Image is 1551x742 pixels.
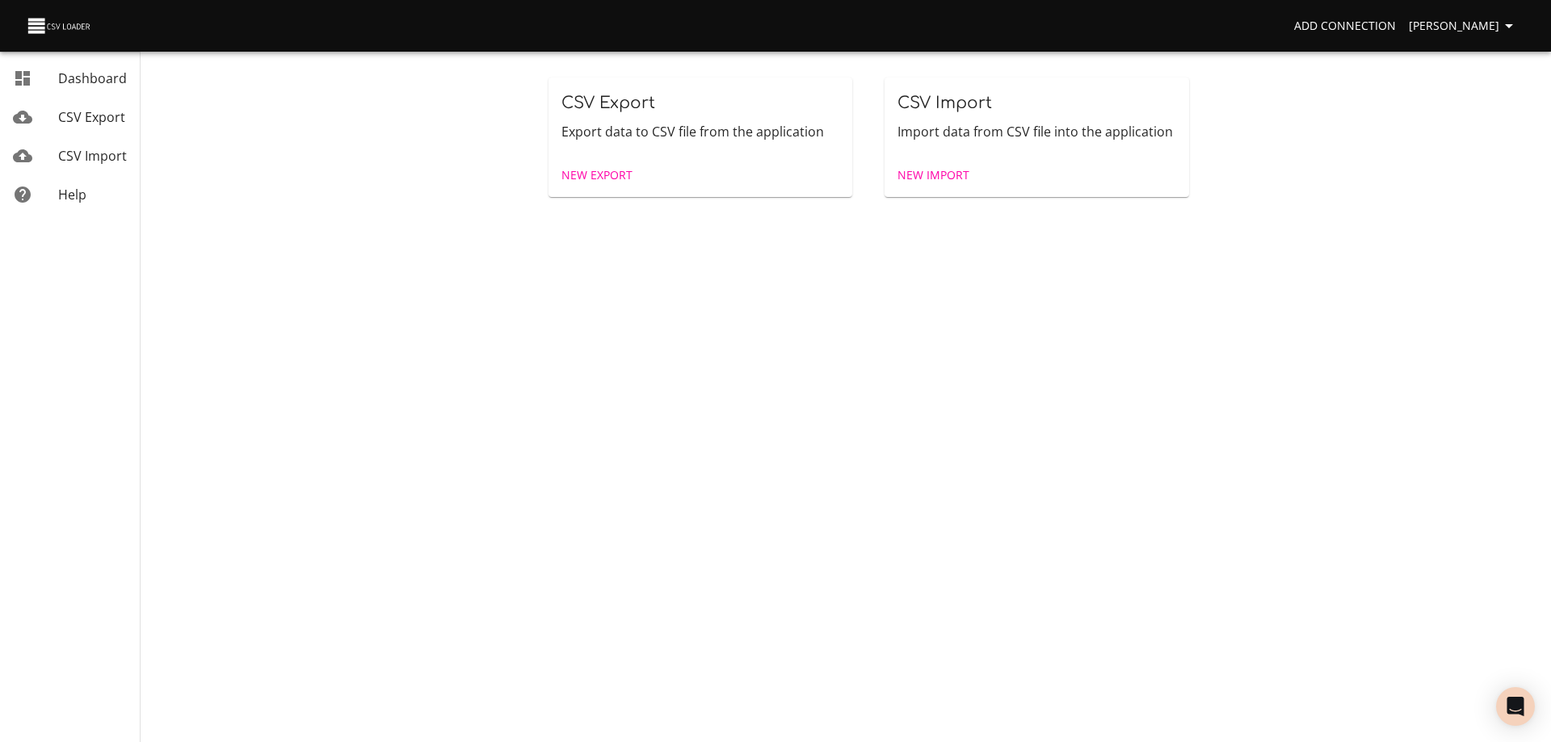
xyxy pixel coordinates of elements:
[1496,687,1535,726] div: Open Intercom Messenger
[58,147,127,165] span: CSV Import
[58,186,86,203] span: Help
[1402,11,1525,41] button: [PERSON_NAME]
[555,161,639,191] a: New Export
[1294,16,1396,36] span: Add Connection
[1409,16,1519,36] span: [PERSON_NAME]
[26,15,94,37] img: CSV Loader
[891,161,976,191] a: New Import
[1288,11,1402,41] a: Add Connection
[561,94,655,112] span: CSV Export
[58,108,125,126] span: CSV Export
[897,166,969,186] span: New Import
[561,122,840,141] p: Export data to CSV file from the application
[897,94,992,112] span: CSV Import
[561,166,633,186] span: New Export
[897,122,1176,141] p: Import data from CSV file into the application
[58,69,127,87] span: Dashboard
